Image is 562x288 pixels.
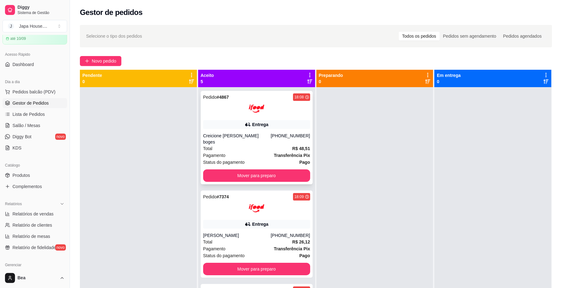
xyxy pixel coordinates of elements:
div: Entrega [252,221,268,227]
button: Mover para preparo [203,263,310,275]
strong: Pago [299,253,310,258]
h2: Gestor de pedidos [80,7,143,17]
span: Diggy Bot [12,134,32,140]
span: Salão / Mesas [12,122,40,129]
a: Lista de Pedidos [2,109,67,119]
img: ifood [249,201,264,216]
a: Salão / Mesas [2,120,67,130]
span: KDS [12,145,22,151]
span: Diggy [17,5,65,10]
button: Select a team [2,20,67,32]
span: Status do pagamento [203,159,245,166]
span: J [8,23,14,29]
p: 0 [82,78,102,85]
span: Relatório de fidelidade [12,244,56,251]
p: 5 [201,78,214,85]
strong: R$ 48,51 [292,146,310,151]
a: Complementos [2,182,67,191]
span: Bea [17,275,57,281]
a: KDS [2,143,67,153]
div: Gerenciar [2,260,67,270]
span: Total [203,145,213,152]
a: DiggySistema de Gestão [2,2,67,17]
span: Pagamento [203,245,226,252]
span: Dashboard [12,61,34,68]
div: [PHONE_NUMBER] [271,133,310,145]
span: Pagamento [203,152,226,159]
button: Mover para preparo [203,169,310,182]
div: 18:09 [294,194,304,199]
a: Produtos [2,170,67,180]
a: Relatório de clientes [2,220,67,230]
strong: Transferência Pix [274,246,310,251]
p: Preparando [319,72,343,78]
a: Plano Essencial + Mesasaté 10/09 [2,27,67,45]
strong: # 4867 [217,95,229,100]
span: Relatórios [5,201,22,206]
a: Relatório de mesas [2,231,67,241]
span: Total [203,238,213,245]
button: Bea [2,271,67,286]
div: Japa House. ... [19,23,47,29]
strong: Transferência Pix [274,153,310,158]
p: 0 [319,78,343,85]
p: Pendente [82,72,102,78]
span: Pedido [203,194,217,199]
div: [PHONE_NUMBER] [271,232,310,238]
span: Produtos [12,172,30,178]
span: Gestor de Pedidos [12,100,49,106]
div: Catálogo [2,160,67,170]
span: Relatórios de vendas [12,211,54,217]
a: Relatórios de vendas [2,209,67,219]
a: Dashboard [2,59,67,69]
span: Complementos [12,183,42,190]
p: Aceito [201,72,214,78]
div: Pedidos sem agendamento [440,32,500,40]
div: 18:08 [294,95,304,100]
span: Relatório de clientes [12,222,52,228]
span: Novo pedido [92,58,116,64]
button: Novo pedido [80,56,121,66]
img: ifood [249,101,264,116]
a: Diggy Botnovo [2,132,67,142]
span: Status do pagamento [203,252,245,259]
span: Pedido [203,95,217,100]
div: Dia a dia [2,77,67,87]
a: Relatório de fidelidadenovo [2,243,67,253]
a: Gestor de Pedidos [2,98,67,108]
p: 0 [437,78,461,85]
span: Relatório de mesas [12,233,50,239]
article: até 10/09 [10,36,26,41]
span: Selecione o tipo dos pedidos [86,33,142,40]
p: Em entrega [437,72,461,78]
span: plus [85,59,89,63]
span: Sistema de Gestão [17,10,65,15]
div: Todos os pedidos [399,32,440,40]
strong: # 7374 [217,194,229,199]
strong: R$ 26,12 [292,239,310,244]
strong: Pago [299,160,310,165]
span: Pedidos balcão (PDV) [12,89,56,95]
div: [PERSON_NAME] [203,232,271,238]
div: Acesso Rápido [2,50,67,59]
button: Pedidos balcão (PDV) [2,87,67,97]
div: Entrega [252,121,268,128]
div: Creicione [PERSON_NAME] boges [203,133,271,145]
span: Lista de Pedidos [12,111,45,117]
div: Pedidos agendados [500,32,545,40]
